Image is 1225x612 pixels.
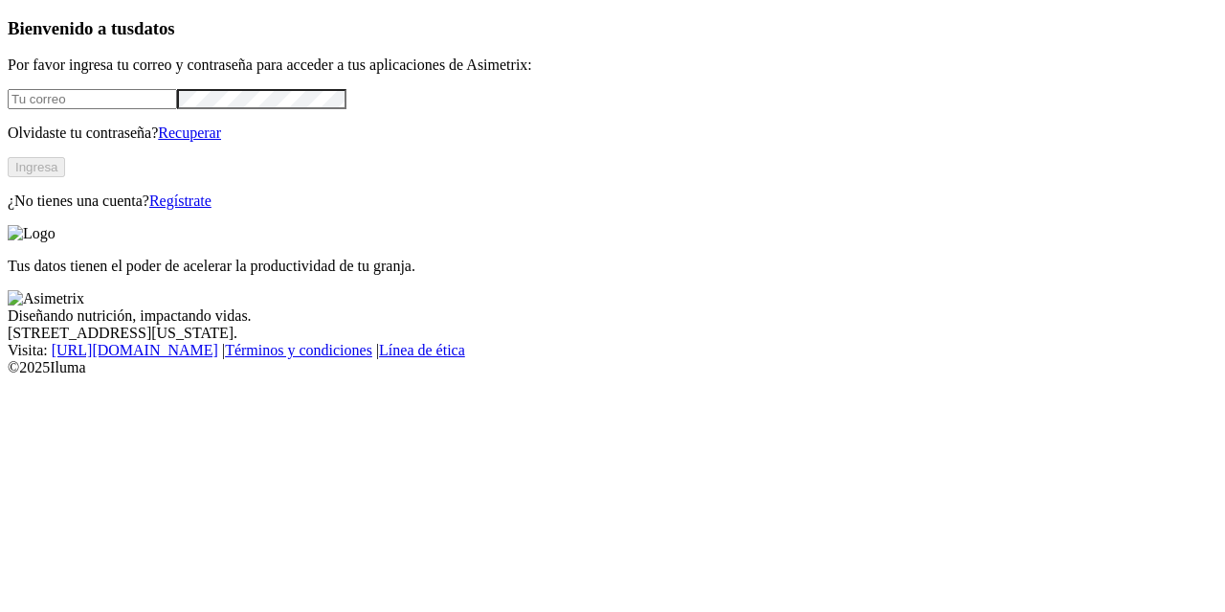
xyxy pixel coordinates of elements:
img: Asimetrix [8,290,84,307]
h3: Bienvenido a tus [8,18,1217,39]
a: Recuperar [158,125,221,141]
div: Diseñando nutrición, impactando vidas. [8,307,1217,325]
div: Visita : | | [8,342,1217,359]
p: Tus datos tienen el poder de acelerar la productividad de tu granja. [8,258,1217,275]
a: [URL][DOMAIN_NAME] [52,342,218,358]
img: Logo [8,225,56,242]
a: Línea de ética [379,342,465,358]
span: datos [134,18,175,38]
a: Regístrate [149,193,212,209]
button: Ingresa [8,157,65,177]
input: Tu correo [8,89,177,109]
p: Olvidaste tu contraseña? [8,125,1217,142]
div: © 2025 Iluma [8,359,1217,376]
p: Por favor ingresa tu correo y contraseña para acceder a tus aplicaciones de Asimetrix: [8,57,1217,74]
p: ¿No tienes una cuenta? [8,193,1217,210]
a: Términos y condiciones [225,342,372,358]
div: [STREET_ADDRESS][US_STATE]. [8,325,1217,342]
